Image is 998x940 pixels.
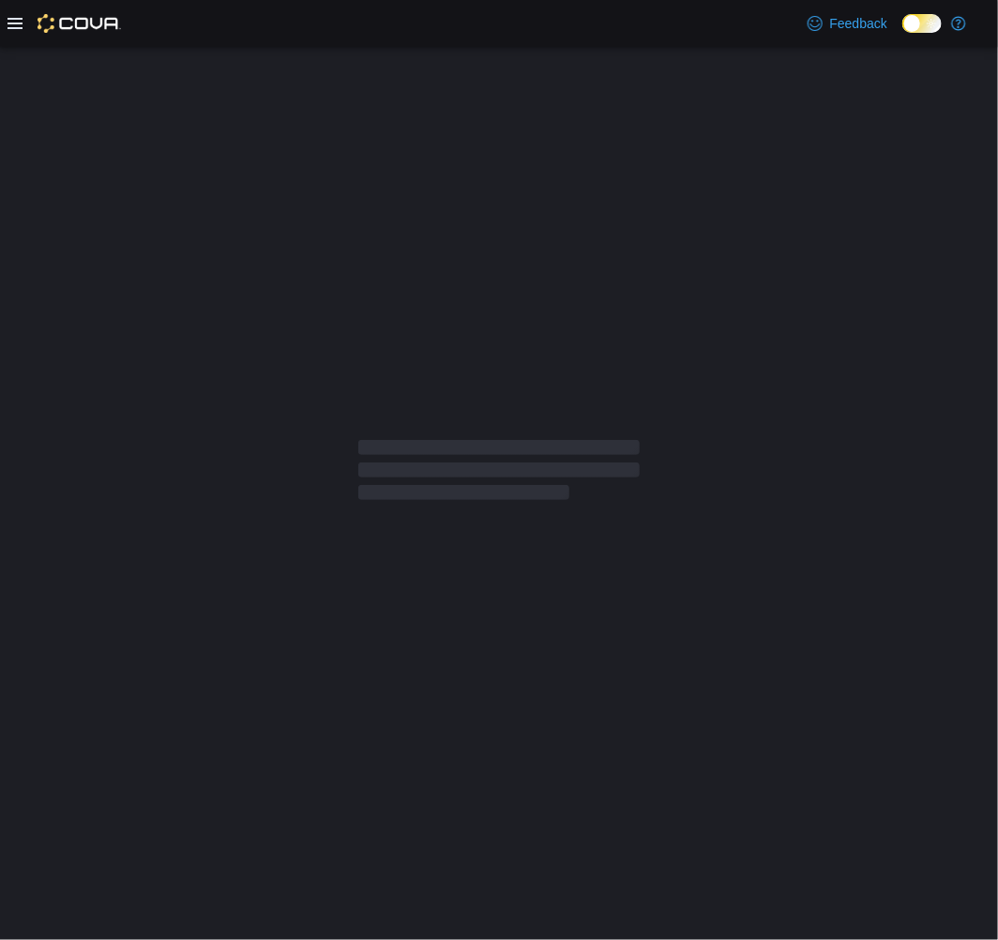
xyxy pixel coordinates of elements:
[902,33,903,34] span: Dark Mode
[800,5,895,42] a: Feedback
[38,14,121,33] img: Cova
[902,14,942,34] input: Dark Mode
[830,14,887,33] span: Feedback
[358,444,640,504] span: Loading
